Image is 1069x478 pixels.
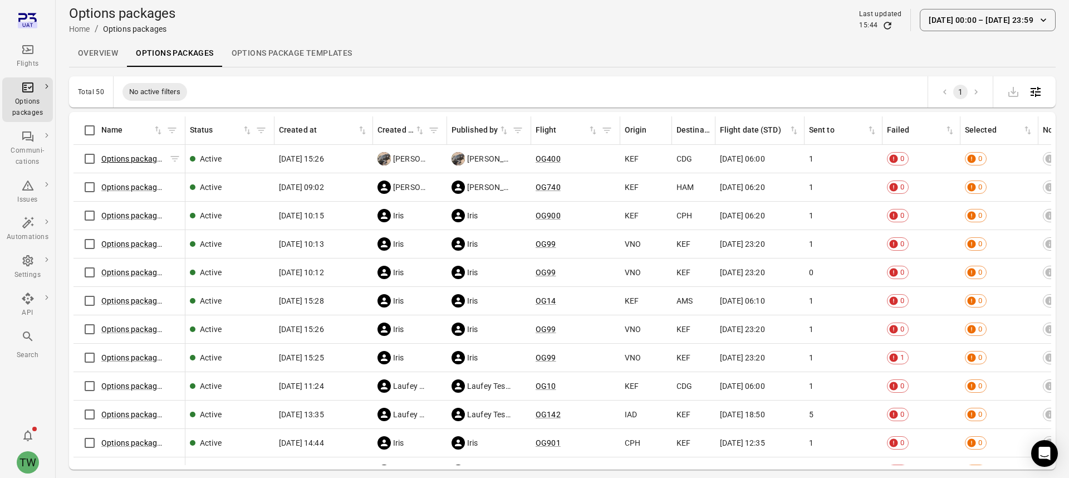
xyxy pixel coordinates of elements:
[2,289,53,322] a: API
[467,381,511,392] span: Laufey Test 1
[101,124,153,136] div: Name
[101,410,219,419] a: Options package OG142 ([DATE])
[965,124,1033,136] span: Selected
[887,124,944,136] div: Failed
[12,447,43,478] button: Tony Wang
[200,324,222,335] div: Active
[393,295,404,306] span: Iris
[536,183,561,192] a: OG740
[452,152,465,165] img: images
[279,381,324,392] span: [DATE] 11:24
[2,126,53,171] a: Communi-cations
[720,381,765,392] span: [DATE] 06:00
[279,437,324,448] span: [DATE] 14:44
[676,124,710,136] div: Destination
[859,20,877,31] div: 15:44
[101,382,214,391] a: Options package OG10 ([DATE])
[101,438,219,447] a: Options package OG901 ([DATE])
[393,437,404,448] span: Iris
[200,409,222,420] div: Active
[279,295,324,306] span: [DATE] 15:28
[393,381,427,392] span: Laufey Test 1
[809,153,813,164] span: 1
[536,353,556,362] a: OG99
[377,124,425,136] div: Sort by created by in ascending order
[467,324,478,335] span: Iris
[279,124,368,136] span: Created at
[676,381,692,392] span: CDG
[69,22,175,36] nav: Breadcrumbs
[101,154,219,163] a: Options package OG400 ([DATE])
[279,124,357,136] div: Created at
[720,324,765,335] span: [DATE] 23:20
[17,425,39,447] button: Notifications
[467,210,478,221] span: Iris
[7,350,48,361] div: Search
[509,122,526,139] span: Filter by published by
[974,381,986,392] span: 0
[720,182,765,193] span: [DATE] 06:20
[536,211,561,220] a: OG900
[452,124,509,136] div: Sort by published by in ascending order
[393,210,404,221] span: Iris
[200,295,222,306] div: Active
[253,122,269,139] button: Filter by status
[393,324,404,335] span: Iris
[625,124,667,136] div: Origin
[1031,440,1058,467] div: Open Intercom Messenger
[974,409,986,420] span: 0
[7,308,48,319] div: API
[200,153,222,164] div: Active
[69,25,90,33] a: Home
[974,153,986,164] span: 0
[7,96,48,119] div: Options packages
[887,124,955,136] span: Failed
[676,409,690,420] span: KEF
[279,182,324,193] span: [DATE] 09:02
[467,352,478,363] span: Iris
[101,211,219,220] a: Options package OG900 ([DATE])
[1024,81,1047,103] button: Open table configuration
[393,182,427,193] span: [PERSON_NAME]
[809,381,813,392] span: 1
[896,295,908,306] span: 0
[69,4,175,22] h1: Options packages
[2,213,53,246] a: Automations
[974,352,986,363] span: 0
[896,267,908,278] span: 0
[896,409,908,420] span: 0
[953,85,968,99] button: page 1
[676,352,690,363] span: KEF
[974,295,986,306] span: 0
[279,267,324,278] span: [DATE] 10:12
[279,238,324,250] span: [DATE] 10:13
[896,381,908,392] span: 0
[720,295,765,306] span: [DATE] 06:10
[2,326,53,364] button: Search
[536,268,556,277] a: OG99
[122,86,187,97] span: No active filters
[809,324,813,335] span: 1
[676,153,692,164] span: CDG
[467,409,511,420] span: Laufey Test 1
[937,85,984,99] nav: pagination navigation
[625,182,639,193] span: KEF
[95,22,99,36] li: /
[965,124,1033,136] div: Sort by selected to in ascending order
[599,122,615,139] span: Filter by flight
[200,381,222,392] div: Active
[2,77,53,122] a: Options packages
[200,437,222,448] div: Active
[279,124,368,136] div: Sort by created at in ascending order
[467,182,511,193] span: [PERSON_NAME]
[200,238,222,250] div: Active
[467,437,478,448] span: Iris
[164,122,180,139] span: Filter by name
[2,175,53,209] a: Issues
[896,210,908,221] span: 0
[720,238,765,250] span: [DATE] 23:20
[809,437,813,448] span: 1
[279,153,324,164] span: [DATE] 15:26
[809,267,813,278] span: 0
